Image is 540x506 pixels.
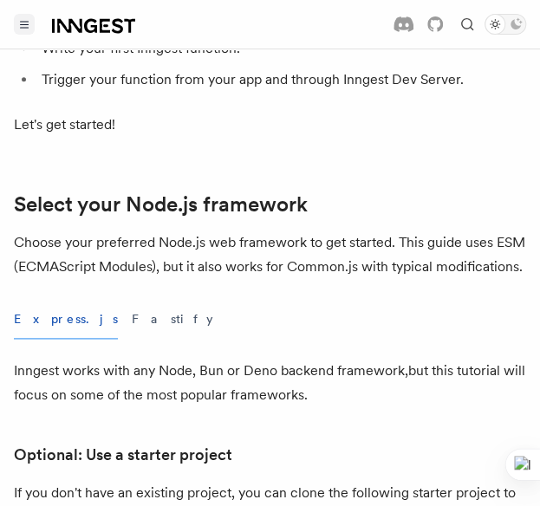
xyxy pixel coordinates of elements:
button: Express.js [14,300,118,339]
button: Fastify [132,300,213,339]
p: Choose your preferred Node.js web framework to get started. This guide uses ESM (ECMAScript Modul... [14,230,526,279]
a: Select your Node.js framework [14,192,308,217]
p: Let's get started! [14,113,526,137]
button: Find something... [457,14,478,35]
a: Optional: Use a starter project [14,442,232,466]
button: Toggle dark mode [485,14,526,35]
button: Toggle navigation [14,14,35,35]
p: Inngest works with any Node, Bun or Deno backend framework,but this tutorial will focus on some o... [14,359,526,407]
li: Trigger your function from your app and through Inngest Dev Server. [36,68,526,92]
